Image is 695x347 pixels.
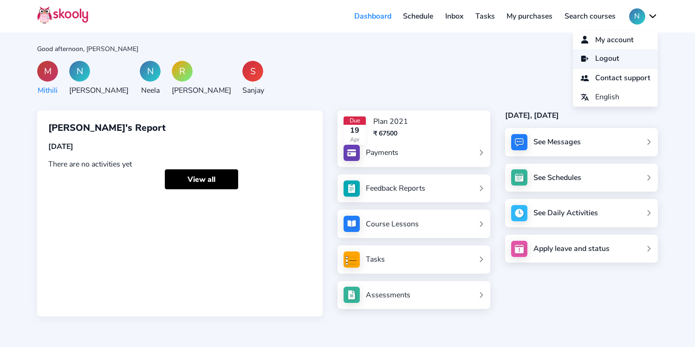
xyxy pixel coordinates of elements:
img: messages.jpg [511,134,527,150]
span: [PERSON_NAME]'s Report [48,122,166,134]
a: Payments [344,145,484,161]
img: assessments.jpg [344,287,360,303]
a: peopleContact support [573,69,658,88]
a: Assessments [344,287,484,303]
img: apply_leave.jpg [511,241,527,257]
a: personMy account [573,31,658,50]
div: See Messages [533,137,581,147]
a: Tasks [469,9,501,24]
div: Payments [366,148,398,158]
div: Due [344,116,366,125]
img: activity.jpg [511,205,527,221]
div: 19 [344,125,366,135]
a: See Schedules [505,164,658,192]
div: Neela [140,85,161,96]
img: tasksForMpWeb.png [344,251,360,268]
div: Feedback Reports [366,183,425,193]
div: Tasks [366,254,385,264]
img: see_atten.jpg [344,180,360,197]
a: Apply leave and status [505,235,658,263]
span: Logout [595,52,619,65]
div: See Schedules [533,173,581,183]
img: courses.jpg [344,216,360,232]
span: English [595,90,619,104]
a: Search courses [559,9,622,24]
ion-icon: language [580,93,589,102]
div: S [242,61,263,82]
img: payments.jpg [344,145,360,161]
div: Apply leave and status [533,244,610,254]
a: Inbox [439,9,469,24]
a: See Daily Activities [505,199,658,227]
a: View all [165,169,238,189]
div: N [140,61,161,82]
div: Assessments [366,290,410,300]
div: Course Lessons [366,219,419,229]
div: [DATE], [DATE] [505,110,658,121]
div: R [172,61,193,82]
span: My account [595,33,634,47]
ion-icon: people [580,74,589,83]
a: Dashboard [348,9,397,24]
a: Course Lessons [344,216,484,232]
div: Apr [344,135,366,144]
img: schedule.jpg [511,169,527,186]
div: Mithili [37,85,58,96]
a: Tasks [344,251,484,268]
span: Contact support [595,71,650,85]
button: Nchevron down outline [629,8,658,25]
div: [PERSON_NAME] [172,85,231,96]
ion-icon: log out [580,54,589,63]
a: Feedback Reports [344,180,484,197]
a: Schedule [397,9,440,24]
a: My purchases [500,9,559,24]
div: N [69,61,90,82]
div: Sanjay [242,85,264,96]
div: Plan 2021 [373,116,408,127]
div: Good afternoon, [PERSON_NAME] [37,45,658,53]
div: See Daily Activities [533,208,598,218]
img: Skooly [37,6,88,24]
div: There are no activities yet [48,159,312,169]
div: ₹ 67500 [373,129,408,138]
a: log outLogout [573,49,658,68]
div: [PERSON_NAME] [69,85,129,96]
div: [DATE] [48,141,312,152]
button: languageEnglish [573,88,658,107]
ion-icon: person [580,35,589,44]
div: M [37,61,58,82]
